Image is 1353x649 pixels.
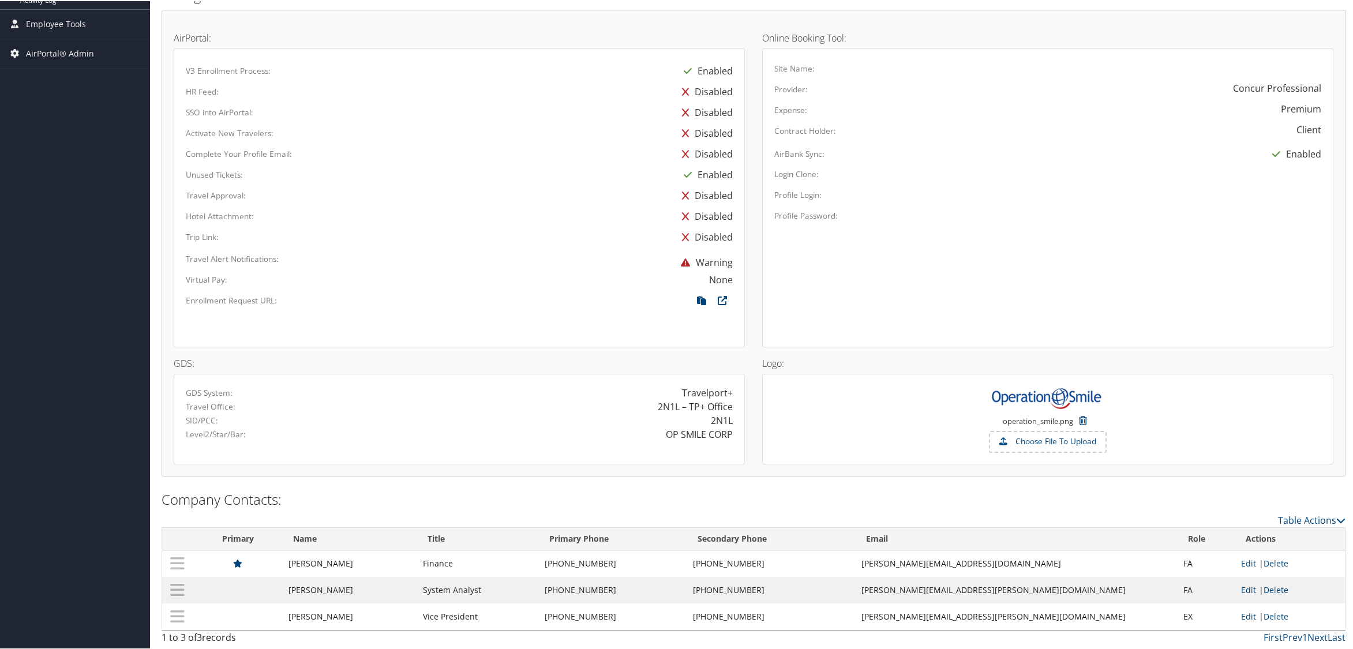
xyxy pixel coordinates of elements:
[676,80,733,101] div: Disabled
[682,385,733,399] div: Travelport+
[186,168,243,179] label: Unused Tickets:
[1307,630,1328,643] a: Next
[711,412,733,426] div: 2N1L
[186,126,273,138] label: Activate New Travelers:
[856,549,1177,576] td: [PERSON_NAME][EMAIL_ADDRESS][DOMAIN_NAME]
[1283,630,1302,643] a: Prev
[186,209,254,221] label: Hotel Attachment:
[193,527,283,549] th: Primary
[1233,80,1321,94] div: Concur Professional
[1003,415,1073,437] small: operation_smile.png
[1178,527,1235,549] th: Role
[856,527,1177,549] th: Email
[162,489,1345,508] h2: Company Contacts:
[856,576,1177,602] td: [PERSON_NAME][EMAIL_ADDRESS][PERSON_NAME][DOMAIN_NAME]
[687,576,856,602] td: [PHONE_NUMBER]
[186,400,235,411] label: Travel Office:
[539,527,687,549] th: Primary Phone
[539,602,687,629] td: [PHONE_NUMBER]
[676,205,733,226] div: Disabled
[762,358,1333,367] h4: Logo:
[774,209,838,220] label: Profile Password:
[1178,576,1235,602] td: FA
[1235,549,1345,576] td: |
[774,188,822,200] label: Profile Login:
[1278,513,1345,526] a: Table Actions
[186,414,218,425] label: SID/PCC:
[186,85,219,96] label: HR Feed:
[774,147,824,159] label: AirBank Sync:
[1264,583,1288,594] a: Delete
[676,101,733,122] div: Disabled
[762,32,1333,42] h4: Online Booking Tool:
[417,527,539,549] th: Title
[1178,602,1235,629] td: EX
[186,64,271,76] label: V3 Enrollment Process:
[186,273,227,284] label: Virtual Pay:
[174,358,745,367] h4: GDS:
[990,431,1105,451] label: Choose File To Upload
[990,385,1105,409] img: operation_smile.png
[417,549,539,576] td: Finance
[186,386,233,397] label: GDS System:
[26,9,86,37] span: Employee Tools
[774,124,836,136] label: Contract Holder:
[1328,630,1345,643] a: Last
[186,252,279,264] label: Travel Alert Notifications:
[197,630,202,643] span: 3
[676,122,733,142] div: Disabled
[678,163,733,184] div: Enabled
[417,602,539,629] td: Vice President
[1302,630,1307,643] a: 1
[676,226,733,246] div: Disabled
[186,294,277,305] label: Enrollment Request URL:
[162,629,445,649] div: 1 to 3 of records
[1281,101,1321,115] div: Premium
[417,576,539,602] td: System Analyst
[676,142,733,163] div: Disabled
[675,255,733,268] span: Warning
[186,189,246,200] label: Travel Approval:
[774,82,808,94] label: Provider:
[1264,630,1283,643] a: First
[539,576,687,602] td: [PHONE_NUMBER]
[186,230,219,242] label: Trip Link:
[1235,602,1345,629] td: |
[1266,142,1321,163] div: Enabled
[687,527,856,549] th: Secondary Phone
[174,32,745,42] h4: AirPortal:
[1235,576,1345,602] td: |
[709,272,733,286] div: None
[774,103,807,115] label: Expense:
[186,106,253,117] label: SSO into AirPortal:
[1178,549,1235,576] td: FA
[774,167,819,179] label: Login Clone:
[687,549,856,576] td: [PHONE_NUMBER]
[26,38,94,67] span: AirPortal® Admin
[283,527,417,549] th: Name
[1264,557,1288,568] a: Delete
[687,602,856,629] td: [PHONE_NUMBER]
[678,59,733,80] div: Enabled
[283,549,417,576] td: [PERSON_NAME]
[539,549,687,576] td: [PHONE_NUMBER]
[1235,527,1345,549] th: Actions
[658,399,733,412] div: 2N1L – TP+ Office
[666,426,733,440] div: OP SMILE CORP
[283,576,417,602] td: [PERSON_NAME]
[1241,610,1256,621] a: Edit
[186,427,246,439] label: Level2/Star/Bar:
[676,184,733,205] div: Disabled
[774,62,815,73] label: Site Name:
[1241,583,1256,594] a: Edit
[1296,122,1321,136] div: Client
[856,602,1177,629] td: [PERSON_NAME][EMAIL_ADDRESS][PERSON_NAME][DOMAIN_NAME]
[283,602,417,629] td: [PERSON_NAME]
[1264,610,1288,621] a: Delete
[1241,557,1256,568] a: Edit
[186,147,292,159] label: Complete Your Profile Email:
